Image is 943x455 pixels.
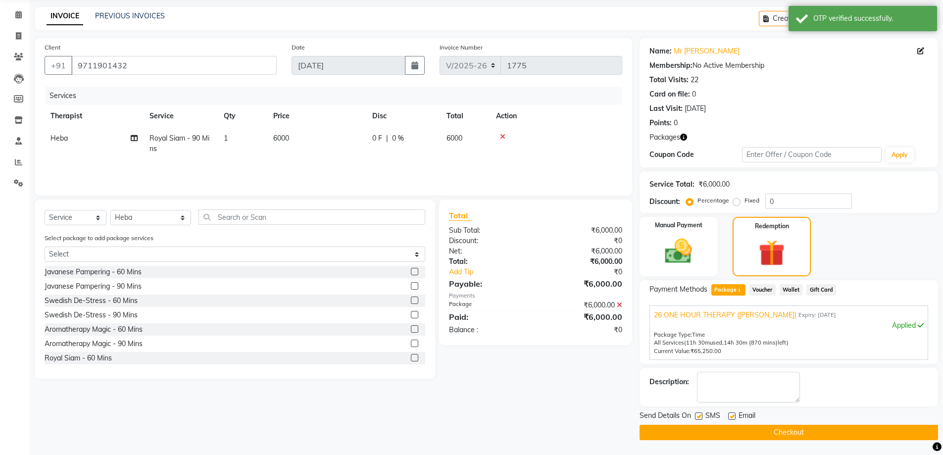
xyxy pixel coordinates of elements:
[45,56,72,75] button: +91
[442,300,536,310] div: Package
[490,105,622,127] th: Action
[273,134,289,143] span: 6000
[674,46,740,56] a: Mr [PERSON_NAME]
[692,89,696,100] div: 0
[71,56,277,75] input: Search by Name/Mobile/Email/Code
[649,377,689,387] div: Description:
[649,75,689,85] div: Total Visits:
[45,267,142,277] div: Javanese Pampering - 60 Mins
[649,284,707,295] span: Payment Methods
[45,310,138,320] div: Swedish De-Stress - 90 Mins
[798,311,836,319] span: Expiry: [DATE]
[698,179,730,190] div: ₹6,000.00
[649,179,695,190] div: Service Total:
[45,339,143,349] div: Aromatherapy Magic - 90 Mins
[640,425,938,440] button: Checkout
[536,278,630,290] div: ₹6,000.00
[649,118,672,128] div: Points:
[224,134,228,143] span: 1
[742,147,882,162] input: Enter Offer / Coupon Code
[655,221,702,230] label: Manual Payment
[640,410,691,423] span: Send Details On
[711,284,745,296] span: Package
[442,236,536,246] div: Discount:
[685,103,706,114] div: [DATE]
[749,284,776,296] span: Voucher
[674,118,678,128] div: 0
[813,13,930,24] div: OTP verified successfully.
[684,339,789,346] span: used, left)
[45,281,142,292] div: Javanese Pampering - 90 Mins
[724,339,778,346] span: 14h 30m (870 mins)
[654,310,796,320] span: 26 ONE HOUR THERAPY ([PERSON_NAME])
[780,284,803,296] span: Wallet
[392,133,404,144] span: 0 %
[654,348,691,354] span: Current Value:
[45,324,143,335] div: Aromatherapy Magic - 60 Mins
[449,292,622,300] div: Payments
[442,246,536,256] div: Net:
[649,89,690,100] div: Card on file:
[366,105,441,127] th: Disc
[649,103,683,114] div: Last Visit:
[372,133,382,144] span: 0 F
[649,132,680,143] span: Packages
[684,339,710,346] span: (11h 30m
[449,210,472,221] span: Total
[649,150,743,160] div: Coupon Code
[95,11,165,20] a: PREVIOUS INVOICES
[536,256,630,267] div: ₹6,000.00
[45,234,153,243] label: Select package to add package services
[654,320,924,331] div: Applied
[441,105,490,127] th: Total
[144,105,218,127] th: Service
[45,296,138,306] div: Swedish De-Stress - 60 Mins
[442,325,536,335] div: Balance :
[737,288,742,294] span: 1
[442,256,536,267] div: Total:
[442,278,536,290] div: Payable:
[755,222,789,231] label: Redemption
[656,236,700,267] img: _cash.svg
[649,60,693,71] div: Membership:
[50,134,68,143] span: Heba
[536,225,630,236] div: ₹6,000.00
[46,87,630,105] div: Services
[440,43,483,52] label: Invoice Number
[691,75,698,85] div: 22
[442,225,536,236] div: Sub Total:
[551,267,630,277] div: ₹0
[654,339,684,346] span: All Services
[45,353,112,363] div: Royal Siam - 60 Mins
[442,267,551,277] a: Add Tip
[447,134,462,143] span: 6000
[199,209,426,225] input: Search or Scan
[649,46,672,56] div: Name:
[386,133,388,144] span: |
[654,331,692,338] span: Package Type:
[739,410,755,423] span: Email
[47,7,83,25] a: INVOICE
[649,60,928,71] div: No Active Membership
[649,197,680,207] div: Discount:
[45,105,144,127] th: Therapist
[886,148,914,162] button: Apply
[536,311,630,323] div: ₹6,000.00
[218,105,267,127] th: Qty
[744,196,759,205] label: Fixed
[697,196,729,205] label: Percentage
[536,300,630,310] div: ₹6,000.00
[691,348,721,354] span: ₹65,250.00
[536,325,630,335] div: ₹0
[759,11,816,26] button: Create New
[292,43,305,52] label: Date
[442,311,536,323] div: Paid:
[750,237,793,269] img: _gift.svg
[806,284,836,296] span: Gift Card
[149,134,209,153] span: Royal Siam - 90 Mins
[536,236,630,246] div: ₹0
[536,246,630,256] div: ₹6,000.00
[705,410,720,423] span: SMS
[45,43,60,52] label: Client
[267,105,366,127] th: Price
